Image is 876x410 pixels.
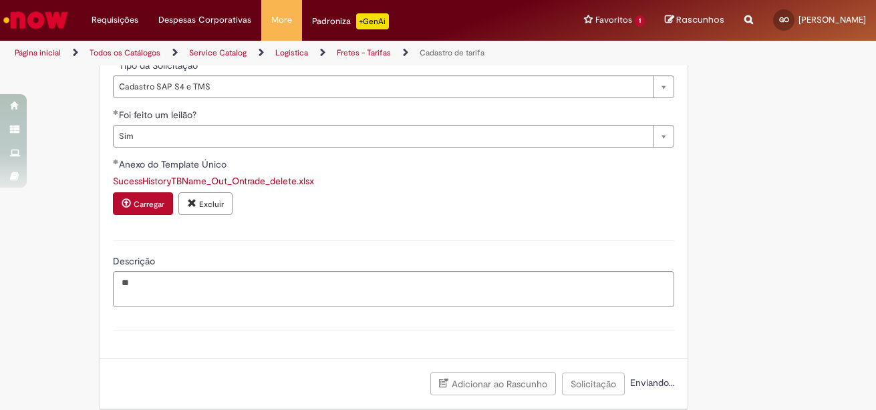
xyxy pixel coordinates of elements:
span: [PERSON_NAME] [798,14,866,25]
a: Rascunhos [665,14,724,27]
button: Excluir anexo SucessHistoryTBName_Out_Ontrade_delete.xlsx [178,192,233,215]
span: 1 [635,15,645,27]
a: Logistica [275,47,308,58]
small: Excluir [199,199,224,210]
span: More [271,13,292,27]
a: Download de SucessHistoryTBName_Out_Ontrade_delete.xlsx [113,175,314,187]
span: Cadastro SAP S4 e TMS [119,76,647,97]
textarea: Descrição [113,271,674,307]
span: Favoritos [595,13,632,27]
span: Descrição [113,255,158,267]
button: Carregar anexo de Anexo do Template Único Required [113,192,173,215]
span: Obrigatório Preenchido [113,110,119,115]
span: GO [779,15,789,24]
a: Todos os Catálogos [90,47,160,58]
span: Obrigatório Preenchido [113,159,119,164]
span: Rascunhos [676,13,724,26]
span: Requisições [92,13,138,27]
img: ServiceNow [1,7,70,33]
div: Padroniza [312,13,389,29]
span: Obrigatório Preenchido [113,60,119,65]
span: Tipo da Solicitação [119,59,200,71]
a: Página inicial [15,47,61,58]
span: Foi feito um leilão? [119,109,199,121]
a: Cadastro de tarifa [420,47,484,58]
span: Anexo do Template Único [119,158,229,170]
span: Despesas Corporativas [158,13,251,27]
small: Carregar [134,199,164,210]
a: Service Catalog [189,47,247,58]
span: Enviando... [627,377,674,389]
ul: Trilhas de página [10,41,574,65]
a: Fretes - Tarifas [337,47,391,58]
span: Sim [119,126,647,147]
p: +GenAi [356,13,389,29]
